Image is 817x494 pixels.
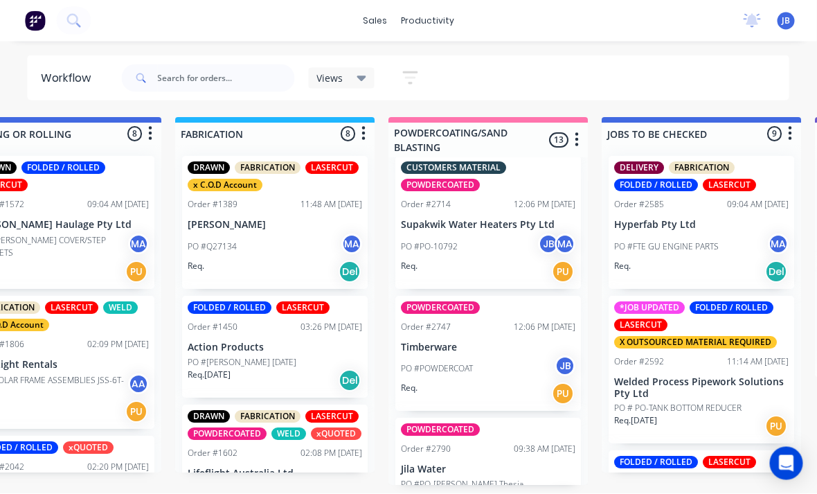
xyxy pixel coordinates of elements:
[402,162,507,175] div: CUSTOMERS MATERIAL
[188,302,272,315] div: FOLDED / ROLLED
[277,302,330,315] div: LASERCUT
[766,416,788,438] div: PU
[555,234,576,255] div: MA
[615,319,668,332] div: LASERCUT
[42,70,98,87] div: Workflow
[88,461,150,474] div: 02:20 PM [DATE]
[615,220,789,231] p: Hyperfab Pty Ltd
[88,199,150,211] div: 09:04 AM [DATE]
[301,448,363,460] div: 02:08 PM [DATE]
[615,403,742,415] p: PO # PO-TANK BOTTOM REDUCER
[703,179,757,192] div: LASERCUT
[188,428,267,441] div: POWDERCOATED
[609,297,795,445] div: *JOB UPDATEDFOLDED / ROLLEDLASERCUTX OUTSOURCED MATERIAL REQUIREDOrder #259211:14 AM [DATE]Welded...
[770,447,803,480] div: Open Intercom Messenger
[188,241,237,254] p: PO #Q27134
[317,71,343,85] span: Views
[235,411,301,423] div: FABRICATION
[402,179,481,192] div: POWDERCOATED
[553,383,575,405] div: PU
[402,342,576,354] p: Timberware
[301,321,363,334] div: 03:26 PM [DATE]
[306,411,359,423] div: LASERCUT
[402,382,418,395] p: Req.
[188,321,238,334] div: Order #1450
[188,179,263,192] div: x C.O.D Account
[609,157,795,290] div: DELIVERYFABRICATIONFOLDED / ROLLEDLASERCUTOrder #258509:04 AM [DATE]Hyperfab Pty LtdPO #FTE GU EN...
[339,370,361,392] div: Del
[402,302,481,315] div: POWDERCOATED
[396,157,582,290] div: CUSTOMERS MATERIALPOWDERCOATEDOrder #271412:06 PM [DATE]Supakwik Water Heaters Pty LtdPO #PO-1079...
[64,442,114,455] div: xQUOTED
[188,369,231,382] p: Req. [DATE]
[46,302,99,315] div: LASERCUT
[356,10,394,31] div: sales
[342,234,363,255] div: MA
[394,10,461,31] div: productivity
[188,468,363,480] p: Lifeflight Australia Ltd
[183,157,368,290] div: DRAWNFABRICATIONLASERCUTx C.O.D AccountOrder #138911:48 AM [DATE][PERSON_NAME]PO #Q27134MAReq.Del
[339,261,361,283] div: Del
[769,234,789,255] div: MA
[402,321,451,334] div: Order #2747
[158,64,295,92] input: Search for orders...
[514,321,576,334] div: 12:06 PM [DATE]
[188,199,238,211] div: Order #1389
[402,479,524,491] p: PO #PO-[PERSON_NAME] Thesia
[104,302,138,315] div: WELD
[402,199,451,211] div: Order #2714
[129,374,150,395] div: AA
[235,162,301,175] div: FABRICATION
[615,162,665,175] div: DELIVERY
[402,220,576,231] p: Supakwik Water Heaters Pty Ltd
[188,342,363,354] p: Action Products
[129,234,150,255] div: MA
[615,199,665,211] div: Order #2585
[728,199,789,211] div: 09:04 AM [DATE]
[88,339,150,351] div: 02:09 PM [DATE]
[728,356,789,369] div: 11:14 AM [DATE]
[703,457,757,469] div: LASERCUT
[615,457,699,469] div: FOLDED / ROLLED
[615,377,789,400] p: Welded Process Pipework Solutions Pty Ltd
[188,357,297,369] p: PO #[PERSON_NAME] [DATE]
[396,297,582,412] div: POWDERCOATEDOrder #274712:06 PM [DATE]TimberwarePO #POWDERCOATJBReq.PU
[555,356,576,377] div: JB
[402,443,451,456] div: Order #2790
[615,415,658,427] p: Req. [DATE]
[615,337,778,349] div: X OUTSOURCED MATERIAL REQUIRED
[22,162,106,175] div: FOLDED / ROLLED
[188,261,205,273] p: Req.
[301,199,363,211] div: 11:48 AM [DATE]
[553,261,575,283] div: PU
[183,297,368,398] div: FOLDED / ROLLEDLASERCUTOrder #145003:26 PM [DATE]Action ProductsPO #[PERSON_NAME] [DATE]Req.[DATE...
[402,464,576,476] p: Jila Water
[188,162,231,175] div: DRAWN
[402,261,418,273] p: Req.
[514,199,576,211] div: 12:06 PM [DATE]
[272,428,307,441] div: WELD
[402,363,474,376] p: PO #POWDERCOAT
[615,241,719,254] p: PO #FTE GU ENGINE PARTS
[188,411,231,423] div: DRAWN
[126,261,148,283] div: PU
[670,162,735,175] div: FABRICATION
[402,424,481,436] div: POWDERCOATED
[782,15,791,27] span: JB
[615,356,665,369] div: Order #2592
[402,241,458,254] p: PO #PO-10792
[312,428,362,441] div: xQUOTED
[126,401,148,423] div: PU
[615,179,699,192] div: FOLDED / ROLLED
[690,302,774,315] div: FOLDED / ROLLED
[766,261,788,283] div: Del
[188,448,238,460] div: Order #1602
[514,443,576,456] div: 09:38 AM [DATE]
[615,261,631,273] p: Req.
[615,302,685,315] div: *JOB UPDATED
[25,10,46,31] img: Factory
[188,220,363,231] p: [PERSON_NAME]
[539,234,559,255] div: JB
[306,162,359,175] div: LASERCUT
